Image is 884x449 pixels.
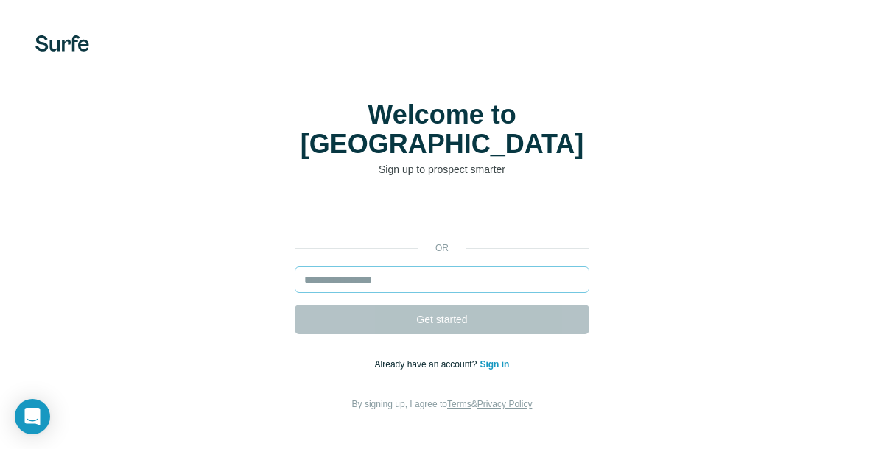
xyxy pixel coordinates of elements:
[287,199,597,231] iframe: Sign in with Google Button
[15,399,50,434] div: Open Intercom Messenger
[418,241,466,255] p: or
[352,399,533,409] span: By signing up, I agree to &
[447,399,471,409] a: Terms
[295,162,589,177] p: Sign up to prospect smarter
[375,359,480,370] span: Already have an account?
[480,359,509,370] a: Sign in
[35,35,89,52] img: Surfe's logo
[477,399,533,409] a: Privacy Policy
[295,100,589,159] h1: Welcome to [GEOGRAPHIC_DATA]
